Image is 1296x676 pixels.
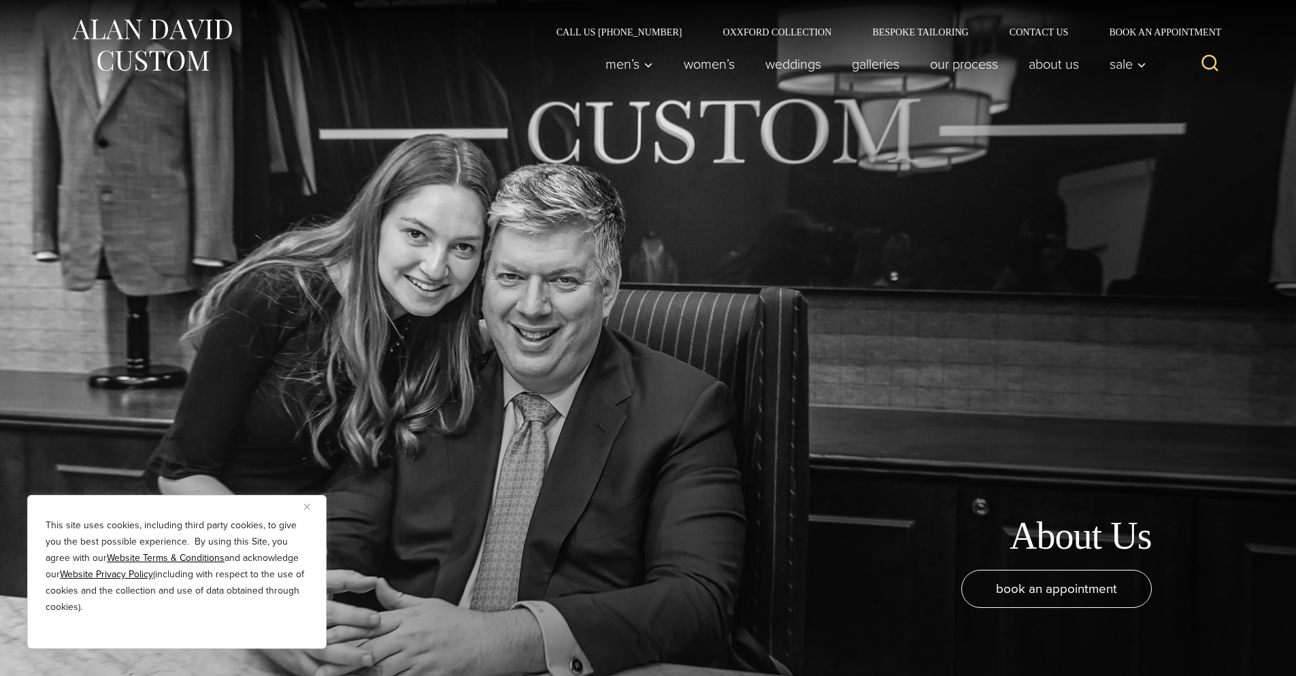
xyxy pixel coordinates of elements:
[989,27,1089,37] a: Contact Us
[1010,513,1152,559] h1: About Us
[60,567,153,581] a: Website Privacy Policy
[590,50,1153,78] nav: Primary Navigation
[1194,48,1227,80] button: View Search Form
[536,27,703,37] a: Call Us [PHONE_NUMBER]
[1013,50,1094,78] a: About Us
[70,15,233,76] img: Alan David Custom
[1089,27,1226,37] a: Book an Appointment
[914,50,1013,78] a: Our Process
[668,50,750,78] a: Women’s
[852,27,988,37] a: Bespoke Tailoring
[46,517,308,615] p: This site uses cookies, including third party cookies, to give you the best possible experience. ...
[605,57,653,71] span: Men’s
[961,570,1152,608] a: book an appointment
[702,27,852,37] a: Oxxford Collection
[107,551,225,565] a: Website Terms & Conditions
[536,27,1227,37] nav: Secondary Navigation
[1110,57,1146,71] span: Sale
[996,579,1117,598] span: book an appointment
[304,498,320,515] button: Close
[836,50,914,78] a: Galleries
[750,50,836,78] a: weddings
[304,504,310,510] img: Close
